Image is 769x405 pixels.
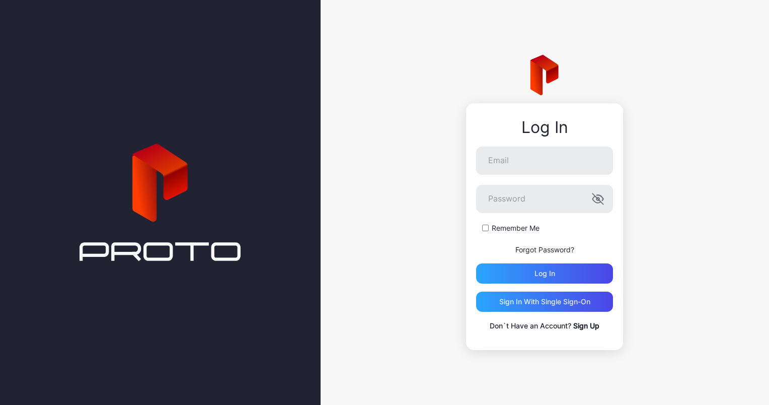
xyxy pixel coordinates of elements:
[515,245,574,254] a: Forgot Password?
[573,321,599,330] a: Sign Up
[476,118,613,137] div: Log In
[476,185,613,213] input: Password
[534,269,555,278] div: Log in
[492,223,540,233] label: Remember Me
[476,263,613,284] button: Log in
[476,147,613,175] input: Email
[476,292,613,312] button: Sign in With Single Sign-On
[592,193,604,205] button: Password
[476,320,613,332] p: Don`t Have an Account?
[499,298,590,306] div: Sign in With Single Sign-On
